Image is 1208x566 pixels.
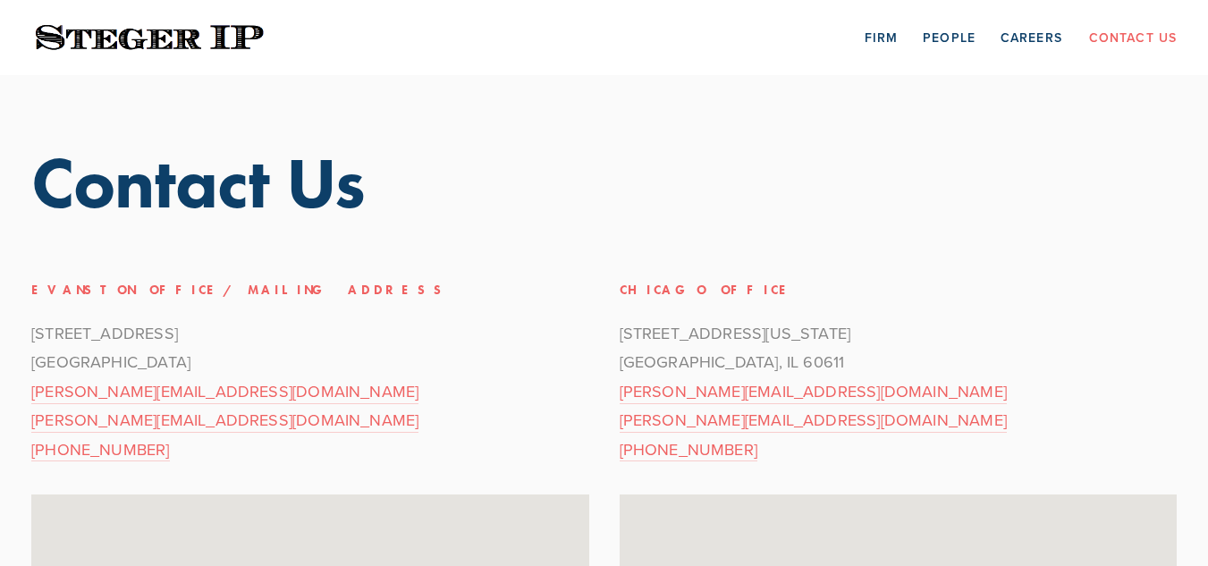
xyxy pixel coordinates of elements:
a: Firm [865,23,898,51]
p: [STREET_ADDRESS][US_STATE] [GEOGRAPHIC_DATA], IL 60611 [620,319,1178,464]
img: Steger IP | Trust. Experience. Results. [31,21,268,55]
h3: Evanston Office/Mailing Address [31,278,589,303]
a: [PERSON_NAME][EMAIL_ADDRESS][DOMAIN_NAME] [31,380,418,404]
h1: Contact Us [31,147,1177,218]
a: Contact Us [1089,23,1177,51]
a: [PERSON_NAME][EMAIL_ADDRESS][DOMAIN_NAME] [31,409,418,433]
a: [PERSON_NAME][EMAIL_ADDRESS][DOMAIN_NAME] [620,380,1007,404]
a: [PHONE_NUMBER] [620,438,758,462]
h3: Chicago Office [620,278,1178,303]
a: [PERSON_NAME][EMAIL_ADDRESS][DOMAIN_NAME] [620,409,1007,433]
p: [STREET_ADDRESS] [GEOGRAPHIC_DATA] [31,319,589,464]
a: Careers [1001,23,1062,51]
a: [PHONE_NUMBER] [31,438,170,462]
a: People [923,23,976,51]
